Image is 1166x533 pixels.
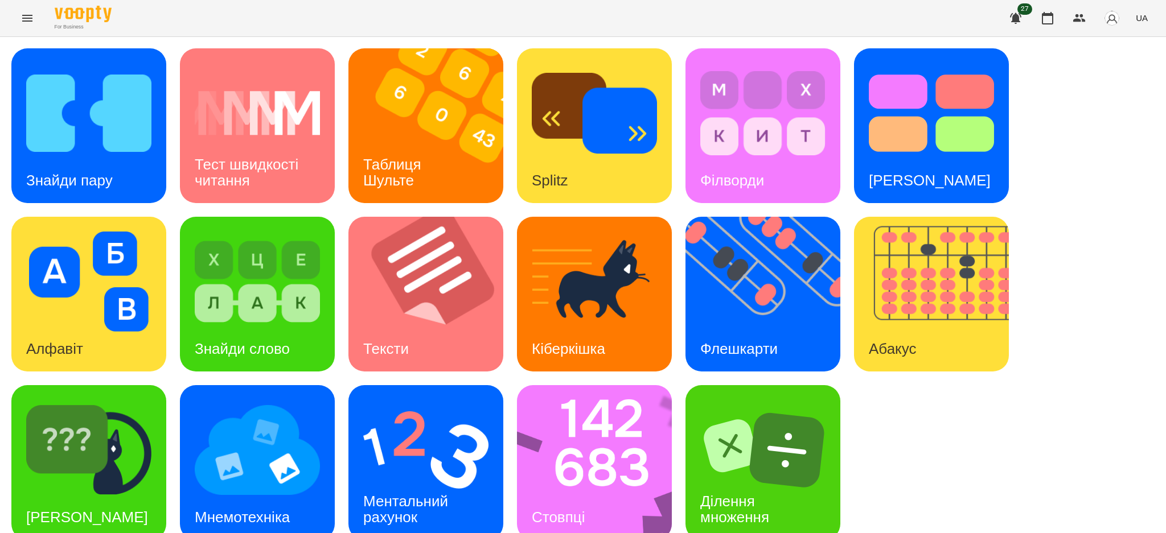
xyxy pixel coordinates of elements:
[532,232,657,332] img: Кіберкішка
[14,5,41,32] button: Menu
[363,400,488,500] img: Ментальний рахунок
[685,48,840,203] a: ФілвордиФілворди
[195,63,320,163] img: Тест швидкості читання
[700,340,778,357] h3: Флешкарти
[195,156,302,188] h3: Тест швидкості читання
[26,400,151,500] img: Знайди Кіберкішку
[854,217,1009,371] a: АбакусАбакус
[26,232,151,332] img: Алфавіт
[517,48,672,203] a: SplitzSplitz
[532,340,605,357] h3: Кіберкішка
[532,63,657,163] img: Splitz
[1017,3,1032,15] span: 27
[854,217,1023,371] img: Абакус
[26,509,148,526] h3: [PERSON_NAME]
[685,217,855,371] img: Флешкарти
[532,509,585,526] h3: Стовпці
[11,217,166,371] a: АлфавітАлфавіт
[363,156,425,188] h3: Таблиця Шульте
[363,340,409,357] h3: Тексти
[195,232,320,332] img: Знайди слово
[348,48,518,203] img: Таблиця Шульте
[55,23,112,31] span: For Business
[517,217,672,371] a: КіберкішкаКіберкішка
[180,217,335,371] a: Знайди словоЗнайди слово
[195,400,320,500] img: Мнемотехніка
[348,48,503,203] a: Таблиця ШультеТаблиця Шульте
[700,493,769,525] h3: Ділення множення
[348,217,503,371] a: ТекстиТексти
[700,63,826,163] img: Філворди
[700,172,764,189] h3: Філворди
[532,172,568,189] h3: Splitz
[869,172,991,189] h3: [PERSON_NAME]
[55,6,112,22] img: Voopty Logo
[26,172,113,189] h3: Знайди пару
[348,217,518,371] img: Тексти
[363,493,452,525] h3: Ментальний рахунок
[869,63,994,163] img: Тест Струпа
[195,340,290,357] h3: Знайди слово
[700,400,826,500] img: Ділення множення
[26,63,151,163] img: Знайди пару
[11,48,166,203] a: Знайди паруЗнайди пару
[26,340,83,357] h3: Алфавіт
[869,340,916,357] h3: Абакус
[195,509,290,526] h3: Мнемотехніка
[1104,10,1120,26] img: avatar_s.png
[1136,12,1148,24] span: UA
[180,48,335,203] a: Тест швидкості читанняТест швидкості читання
[685,217,840,371] a: ФлешкартиФлешкарти
[1131,7,1152,28] button: UA
[854,48,1009,203] a: Тест Струпа[PERSON_NAME]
